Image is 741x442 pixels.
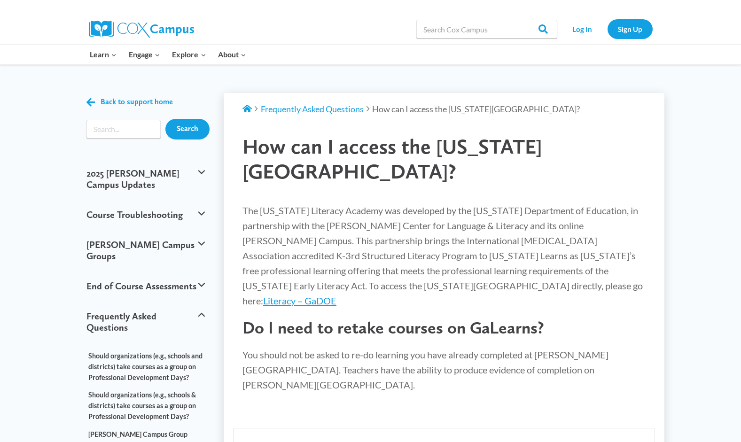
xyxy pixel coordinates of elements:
input: Search [165,119,210,140]
nav: Primary Navigation [84,45,252,64]
a: Support Home [242,104,252,114]
span: About [218,48,246,61]
h2: Do I need to retake courses on GaLearns? [242,318,646,338]
nav: Secondary Navigation [562,19,653,39]
span: Learn [90,48,117,61]
span: How can I access the [US_STATE][GEOGRAPHIC_DATA]? [372,104,580,114]
a: Literacy – GaDOE [263,295,336,306]
span: Back to support home [101,98,173,107]
input: Search Cox Campus [416,20,557,39]
p: You should not be asked to re-do learning you have already completed at [PERSON_NAME][GEOGRAPHIC_... [242,347,646,392]
button: 2025 [PERSON_NAME] Campus Updates [82,158,210,200]
a: Log In [562,19,603,39]
a: Should organizations (e.g., schools and districts) take courses as a group on Professional Develo... [82,347,210,387]
button: End of Course Assessments [82,271,210,301]
input: Search input [86,120,161,139]
button: [PERSON_NAME] Campus Groups [82,230,210,271]
a: Back to support home [86,95,173,109]
span: Explore [172,48,206,61]
a: Should organizations (e.g., schools & districts) take courses as a group on Professional Developm... [82,386,210,426]
a: Frequently Asked Questions [261,104,364,114]
a: Sign Up [608,19,653,39]
p: The [US_STATE] Literacy Academy was developed by the [US_STATE] Department of Education, in partn... [242,203,646,308]
button: Frequently Asked Questions [82,301,210,342]
img: Cox Campus [89,21,194,38]
span: How can I access the [US_STATE][GEOGRAPHIC_DATA]? [242,134,542,184]
form: Search form [86,120,161,139]
button: Course Troubleshooting [82,200,210,230]
span: Engage [129,48,160,61]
